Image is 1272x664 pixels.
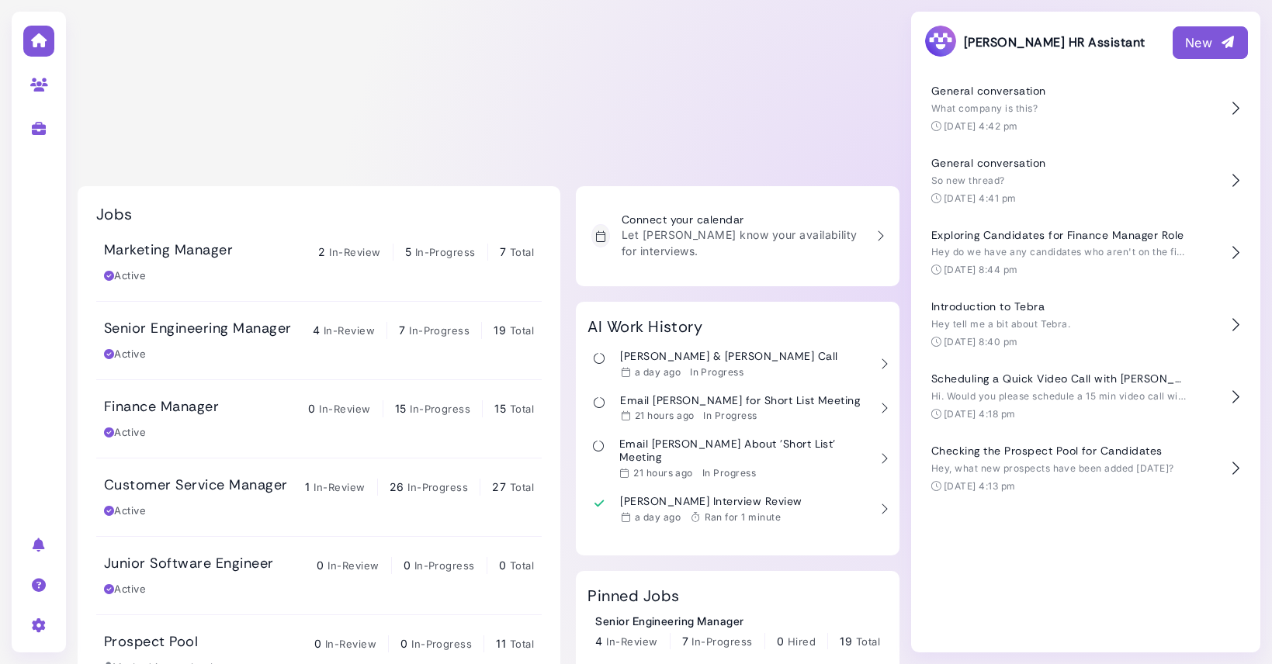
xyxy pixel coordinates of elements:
[500,245,506,258] span: 7
[944,264,1018,275] time: [DATE] 8:44 pm
[931,175,1005,186] span: So new thread?
[924,73,1248,145] button: General conversation What company is this? [DATE] 4:42 pm
[924,433,1248,505] button: Checking the Prospect Pool for Candidates Hey, what new prospects have been added [DATE]? [DATE] ...
[405,245,411,258] span: 5
[595,613,880,650] a: Senior Engineering Manager 4 In-Review 7 In-Progress 0 Hired 19 Total
[1173,26,1248,59] button: New
[414,559,475,572] span: In-Progress
[104,634,198,651] h3: Prospect Pool
[924,145,1248,217] button: General conversation So new thread? [DATE] 4:41 pm
[325,638,376,650] span: In-Review
[104,320,291,337] h3: Senior Engineering Manager
[587,317,702,336] h2: AI Work History
[314,637,321,650] span: 0
[104,477,288,494] h3: Customer Service Manager
[619,437,868,464] h3: Email [PERSON_NAME] About 'Short List' Meeting
[924,24,1145,61] h3: [PERSON_NAME] HR Assistant
[328,559,379,572] span: In-Review
[705,511,782,523] span: Ran for 1 minute
[395,402,407,415] span: 15
[944,120,1018,132] time: [DATE] 4:42 pm
[944,336,1018,348] time: [DATE] 8:40 pm
[633,467,693,479] time: Sep 16, 2025
[931,372,1187,386] h4: Scheduling a Quick Video Call with [PERSON_NAME]
[96,223,542,301] a: Marketing Manager 2 In-Review 5 In-Progress 7 Total Active
[595,613,880,629] div: Senior Engineering Manager
[329,246,380,258] span: In-Review
[682,635,688,648] span: 7
[404,559,411,572] span: 0
[415,246,476,258] span: In-Progress
[104,242,233,259] h3: Marketing Manager
[308,402,315,415] span: 0
[690,366,743,379] div: In Progress
[104,268,146,284] div: Active
[492,480,506,493] span: 27
[788,635,816,648] span: Hired
[510,481,534,493] span: Total
[702,467,756,479] div: In Progress
[691,635,752,648] span: In-Progress
[622,227,865,259] p: Let [PERSON_NAME] know your availability for interviews.
[104,399,219,416] h3: Finance Manager
[931,157,1187,170] h4: General conversation
[510,638,534,650] span: Total
[96,302,542,379] a: Senior Engineering Manager 4 In-Review 7 In-Progress 19 Total Active
[635,410,695,421] time: Sep 16, 2025
[924,361,1248,433] button: Scheduling a Quick Video Call with [PERSON_NAME] Hi. Would you please schedule a 15 min video cal...
[856,635,880,648] span: Total
[1185,33,1236,52] div: New
[410,403,470,415] span: In-Progress
[313,323,320,337] span: 4
[411,638,472,650] span: In-Progress
[104,425,146,441] div: Active
[390,480,404,493] span: 26
[314,481,365,493] span: In-Review
[777,635,784,648] span: 0
[494,402,506,415] span: 15
[620,394,860,407] h3: Email [PERSON_NAME] for Short List Meeting
[931,462,1174,474] span: Hey, what new prospects have been added [DATE]?
[944,480,1016,492] time: [DATE] 4:13 pm
[510,559,534,572] span: Total
[499,559,506,572] span: 0
[104,503,146,519] div: Active
[305,480,310,493] span: 1
[931,300,1187,313] h4: Introduction to Tebra
[324,324,375,337] span: In-Review
[931,444,1187,458] h4: Checking the Prospect Pool for Candidates
[96,380,542,458] a: Finance Manager 0 In-Review 15 In-Progress 15 Total Active
[399,323,405,337] span: 7
[924,289,1248,361] button: Introduction to Tebra Hey tell me a bit about Tebra. [DATE] 8:40 pm
[510,403,534,415] span: Total
[840,635,852,648] span: 19
[587,586,679,605] h2: Pinned Jobs
[622,213,865,227] h3: Connect your calendar
[931,85,1187,98] h4: General conversation
[931,229,1187,242] h4: Exploring Candidates for Finance Manager Role
[317,559,324,572] span: 0
[931,102,1038,114] span: What company is this?
[496,637,506,650] span: 11
[703,410,757,422] div: In Progress
[96,537,542,614] a: Junior Software Engineer 0 In-Review 0 In-Progress 0 Total Active
[104,555,274,572] h3: Junior Software Engineer
[944,192,1017,204] time: [DATE] 4:41 pm
[620,350,837,363] h3: [PERSON_NAME] & [PERSON_NAME] Call
[400,637,407,650] span: 0
[924,217,1248,289] button: Exploring Candidates for Finance Manager Role Hey do we have any candidates who aren't on the fin...
[944,408,1016,420] time: [DATE] 4:18 pm
[407,481,468,493] span: In-Progress
[620,495,802,508] h3: [PERSON_NAME] Interview Review
[635,366,681,378] time: Sep 16, 2025
[510,246,534,258] span: Total
[104,582,146,597] div: Active
[104,347,146,362] div: Active
[318,245,325,258] span: 2
[510,324,534,337] span: Total
[584,206,892,267] a: Connect your calendar Let [PERSON_NAME] know your availability for interviews.
[931,318,1070,330] span: Hey tell me a bit about Tebra.
[595,635,602,648] span: 4
[409,324,470,337] span: In-Progress
[494,323,506,337] span: 19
